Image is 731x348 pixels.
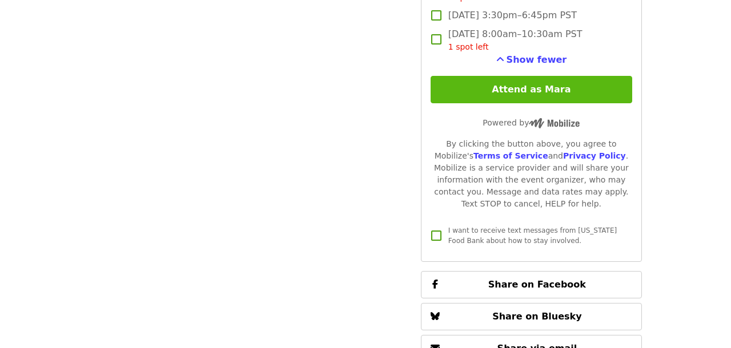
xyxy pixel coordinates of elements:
a: Privacy Policy [563,151,626,160]
a: Terms of Service [473,151,548,160]
button: Attend as Mara [431,76,632,103]
img: Powered by Mobilize [529,118,580,128]
span: 1 spot left [448,42,489,51]
button: Share on Bluesky [421,303,642,330]
span: Show fewer [507,54,567,65]
span: Powered by [483,118,580,127]
button: See more timeslots [496,53,567,67]
button: Share on Facebook [421,271,642,298]
div: By clicking the button above, you agree to Mobilize's and . Mobilize is a service provider and wi... [431,138,632,210]
span: [DATE] 3:30pm–6:45pm PST [448,9,577,22]
span: I want to receive text messages from [US_STATE] Food Bank about how to stay involved. [448,226,617,245]
span: Share on Facebook [488,279,586,290]
span: [DATE] 8:00am–10:30am PST [448,27,583,53]
span: Share on Bluesky [492,311,582,322]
